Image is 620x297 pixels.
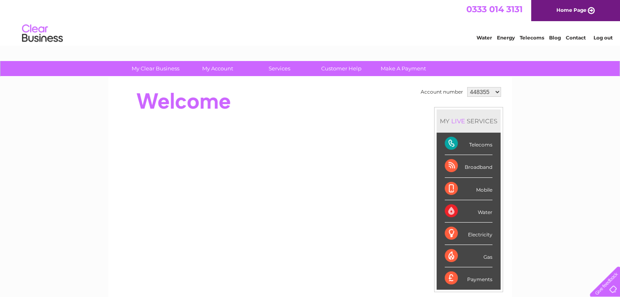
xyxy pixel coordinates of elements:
[308,61,375,76] a: Customer Help
[497,35,515,41] a: Energy
[437,109,501,133] div: MY SERVICES
[370,61,437,76] a: Make A Payment
[122,61,189,76] a: My Clear Business
[593,35,612,41] a: Log out
[419,85,465,99] td: Account number
[445,200,492,223] div: Water
[549,35,561,41] a: Blog
[246,61,313,76] a: Services
[477,35,492,41] a: Water
[22,21,63,46] img: logo.png
[184,61,251,76] a: My Account
[466,4,523,14] a: 0333 014 3131
[450,117,467,125] div: LIVE
[445,223,492,245] div: Electricity
[445,267,492,289] div: Payments
[445,133,492,155] div: Telecoms
[445,178,492,200] div: Mobile
[520,35,544,41] a: Telecoms
[445,155,492,177] div: Broadband
[566,35,586,41] a: Contact
[445,245,492,267] div: Gas
[118,4,503,39] div: Clear Business is a trading name of Verastar Limited (registered in [GEOGRAPHIC_DATA] No. 3667643...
